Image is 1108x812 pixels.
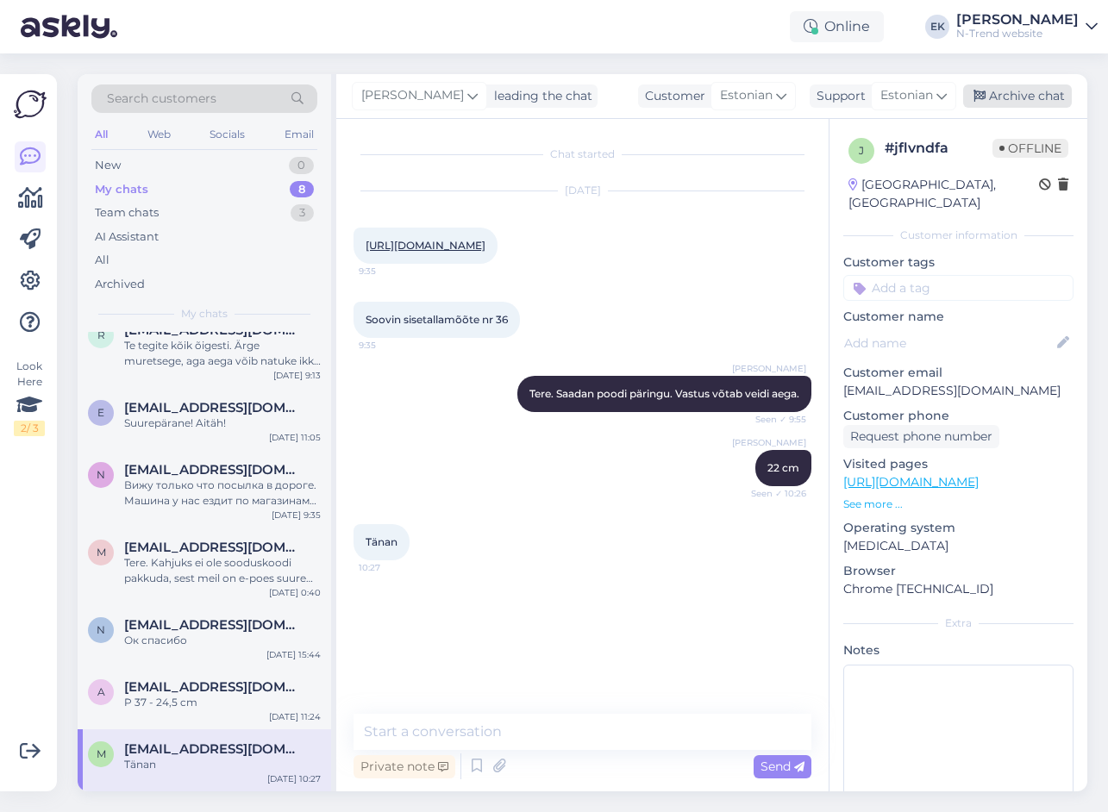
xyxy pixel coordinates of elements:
div: [PERSON_NAME] [956,13,1079,27]
p: See more ... [843,497,1074,512]
span: emma.kauppinen87@outlook.com [124,400,304,415]
div: leading the chat [487,87,592,105]
a: [PERSON_NAME]N-Trend website [956,13,1098,41]
div: [DATE] 15:44 [266,648,321,661]
input: Add name [844,334,1054,353]
span: merilink@outlook.com [124,540,304,555]
div: 0 [289,157,314,174]
p: Customer phone [843,407,1074,425]
span: Search customers [107,90,216,108]
div: Extra [843,615,1074,631]
div: Team chats [95,204,159,222]
div: Support [810,87,866,105]
span: m [97,747,106,760]
span: natussi4ka.m@gmail.com [124,462,304,478]
div: EK [925,15,949,39]
span: Seen ✓ 10:26 [742,487,806,500]
span: [PERSON_NAME] [732,436,806,449]
div: N-Trend website [956,27,1079,41]
span: Offline [992,139,1068,158]
div: Вижу только что посылка в дороге. Машина у нас ездит по магазинам один раз в неделю. Если хотите ... [124,478,321,509]
div: [DATE] 9:35 [272,509,321,522]
span: Soovin sisetallamõõte nr 36 [366,313,508,326]
span: n [97,623,105,636]
div: [DATE] 0:40 [269,586,321,599]
p: [MEDICAL_DATA] [843,537,1074,555]
span: m [97,546,106,559]
p: Visited pages [843,455,1074,473]
div: Suurepärane! Aitäh! [124,415,321,431]
div: Archive chat [963,84,1072,108]
span: [PERSON_NAME] [732,362,806,375]
img: Askly Logo [14,88,47,121]
span: mariliis.oll@gmail.com [124,741,304,757]
div: Te tegite kõik õigesti. Ärge muretsege, aga aega võib natuke ikka minna. [124,338,321,369]
div: Tänan [124,757,321,772]
span: r [97,328,105,341]
div: # jflvndfa [885,138,992,159]
div: [DATE] 11:05 [269,431,321,444]
div: 8 [290,181,314,198]
div: [DATE] 11:24 [269,710,321,723]
span: 10:27 [359,561,423,574]
input: Add a tag [843,275,1074,301]
div: Tere. Kahjuks ei ole sooduskoodi pakkuda, sest meil on e-poes suurem osa kaubavalikust -20% odava... [124,555,321,586]
span: j [859,144,864,157]
div: Archived [95,276,145,293]
span: Estonian [720,86,773,105]
p: Customer email [843,364,1074,382]
div: [DATE] [354,183,811,198]
a: [URL][DOMAIN_NAME] [843,474,979,490]
p: Browser [843,562,1074,580]
span: 22 cm [767,461,799,474]
span: 9:35 [359,339,423,352]
span: Estonian [880,86,933,105]
p: [EMAIL_ADDRESS][DOMAIN_NAME] [843,382,1074,400]
div: Online [790,11,884,42]
span: Tänan [366,535,398,548]
div: Request phone number [843,425,999,448]
p: Customer name [843,308,1074,326]
span: e [97,406,104,419]
span: an.bilevich@gmail.com [124,679,304,695]
div: Look Here [14,359,45,436]
p: Customer tags [843,253,1074,272]
div: Email [281,123,317,146]
span: [PERSON_NAME] [361,86,464,105]
div: New [95,157,121,174]
p: Chrome [TECHNICAL_ID] [843,580,1074,598]
div: My chats [95,181,148,198]
p: Operating system [843,519,1074,537]
div: All [95,252,110,269]
p: Notes [843,641,1074,659]
div: Web [144,123,174,146]
span: Seen ✓ 9:55 [742,413,806,426]
div: [DATE] 10:27 [267,772,321,785]
a: [URL][DOMAIN_NAME] [366,239,485,252]
div: All [91,123,111,146]
div: Customer [638,87,705,105]
span: Send [761,759,804,774]
span: n [97,468,105,481]
div: P 37 - 24,5 cm [124,695,321,710]
span: Tere. Saadan poodi päringu. Vastus võtab veidi aega. [529,387,799,400]
div: [GEOGRAPHIC_DATA], [GEOGRAPHIC_DATA] [848,176,1039,212]
div: Socials [206,123,248,146]
div: Chat started [354,147,811,162]
span: a [97,685,105,698]
span: My chats [181,306,228,322]
div: AI Assistant [95,228,159,246]
span: 9:35 [359,265,423,278]
div: 3 [291,204,314,222]
div: Private note [354,755,455,778]
div: Customer information [843,228,1074,243]
div: [DATE] 9:13 [273,369,321,382]
div: Ок спасибо [124,633,321,648]
span: natalya6310@bk.ru [124,617,304,633]
div: 2 / 3 [14,421,45,436]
